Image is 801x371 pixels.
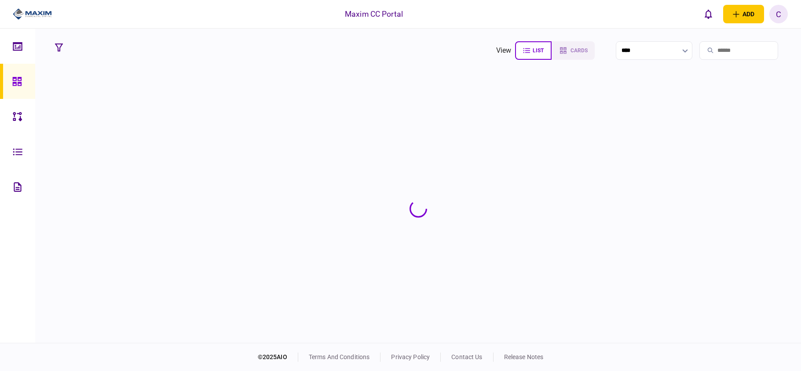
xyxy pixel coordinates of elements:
button: open adding identity options [723,5,764,23]
img: client company logo [13,7,52,21]
a: terms and conditions [309,353,370,360]
div: Maxim CC Portal [345,8,403,20]
button: list [515,41,552,60]
a: privacy policy [391,353,430,360]
button: C [769,5,788,23]
span: cards [571,47,588,54]
a: release notes [504,353,544,360]
button: cards [552,41,595,60]
a: contact us [451,353,482,360]
div: © 2025 AIO [258,353,298,362]
span: list [533,47,544,54]
button: open notifications list [699,5,718,23]
div: view [496,45,512,56]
